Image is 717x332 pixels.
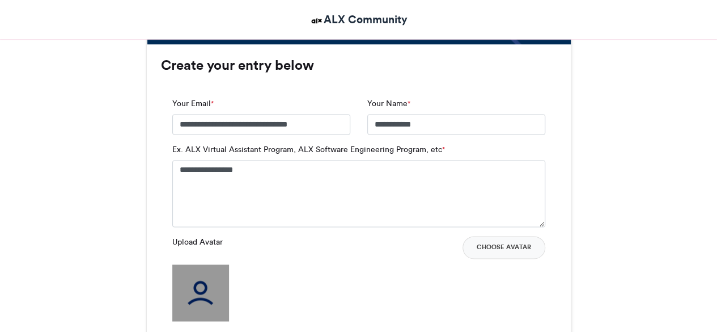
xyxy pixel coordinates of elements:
[172,144,445,156] label: Ex. ALX Virtual Assistant Program, ALX Software Engineering Program, etc
[309,11,408,28] a: ALX Community
[172,98,214,110] label: Your Email
[463,236,545,259] button: Choose Avatar
[172,236,223,248] label: Upload Avatar
[367,98,410,110] label: Your Name
[309,14,324,28] img: ALX Community
[161,58,557,72] h3: Create your entry below
[172,264,229,321] img: user_filled.png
